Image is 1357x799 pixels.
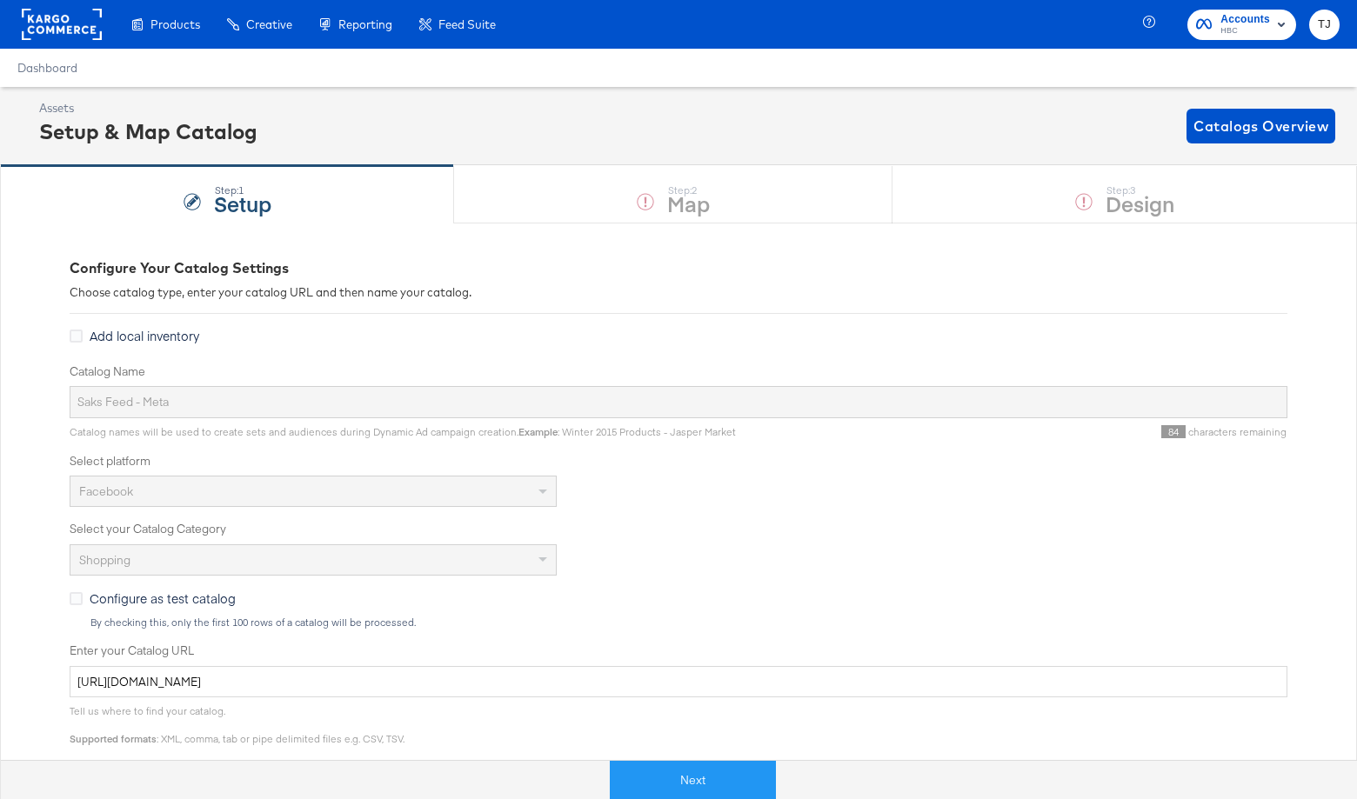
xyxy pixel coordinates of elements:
[90,327,199,344] span: Add local inventory
[1316,15,1333,35] span: TJ
[214,184,271,196] div: Step: 1
[70,643,1287,659] label: Enter your Catalog URL
[518,425,558,438] strong: Example
[70,386,1287,418] input: Name your catalog e.g. My Dynamic Product Catalog
[1193,114,1328,138] span: Catalogs Overview
[70,732,157,745] strong: Supported formats
[70,521,1287,537] label: Select your Catalog Category
[79,552,130,568] span: Shopping
[70,704,404,745] span: Tell us where to find your catalog. : XML, comma, tab or pipe delimited files e.g. CSV, TSV.
[338,17,392,31] span: Reporting
[246,17,292,31] span: Creative
[70,453,1287,469] label: Select platform
[70,258,1287,278] div: Configure Your Catalog Settings
[1220,10,1270,29] span: Accounts
[214,189,271,217] strong: Setup
[1220,24,1270,38] span: HBC
[79,483,133,499] span: Facebook
[17,61,77,75] a: Dashboard
[1309,10,1340,40] button: TJ
[1161,425,1186,438] span: 84
[150,17,200,31] span: Products
[70,284,1287,301] div: Choose catalog type, enter your catalog URL and then name your catalog.
[90,589,236,607] span: Configure as test catalog
[70,666,1287,698] input: Enter Catalog URL, e.g. http://www.example.com/products.xml
[70,425,736,438] span: Catalog names will be used to create sets and audiences during Dynamic Ad campaign creation. : Wi...
[39,117,257,146] div: Setup & Map Catalog
[70,363,1287,380] label: Catalog Name
[1187,10,1296,40] button: AccountsHBC
[438,17,496,31] span: Feed Suite
[1187,109,1335,143] button: Catalogs Overview
[90,616,1287,629] div: By checking this, only the first 100 rows of a catalog will be processed.
[736,425,1287,439] div: characters remaining
[39,100,257,117] div: Assets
